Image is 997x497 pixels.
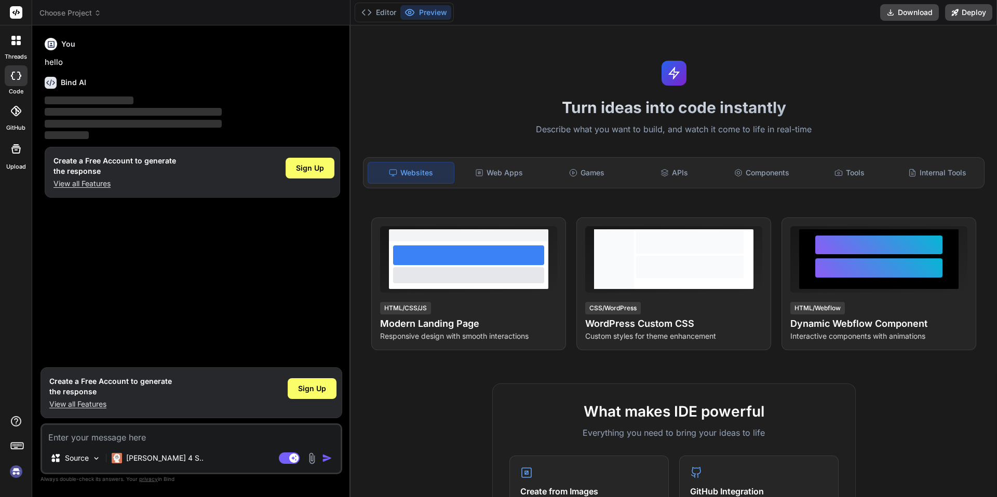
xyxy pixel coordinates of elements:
[45,131,89,139] span: ‌
[45,57,340,68] p: hello
[631,162,717,184] div: APIs
[509,401,839,422] h2: What makes IDE powerful
[45,108,222,116] span: ‌
[945,4,992,21] button: Deploy
[380,316,557,331] h4: Modern Landing Page
[719,162,805,184] div: Components
[112,453,122,463] img: Claude 4 Sonnet
[126,453,204,463] p: [PERSON_NAME] 4 S..
[322,453,332,463] img: icon
[509,426,839,439] p: Everything you need to bring your ideas to life
[49,376,172,397] h1: Create a Free Account to generate the response
[894,162,980,184] div: Internal Tools
[45,120,222,128] span: ‌
[9,87,23,96] label: code
[65,453,89,463] p: Source
[585,302,641,314] div: CSS/WordPress
[5,52,27,61] label: threads
[456,162,542,184] div: Web Apps
[357,5,400,20] button: Editor
[61,77,86,88] h6: Bind AI
[380,331,557,341] p: Responsive design with smooth interactions
[92,454,101,463] img: Pick Models
[585,331,762,341] p: Custom styles for theme enhancement
[53,156,176,176] h1: Create a Free Account to generate the response
[139,476,158,482] span: privacy
[790,302,845,314] div: HTML/Webflow
[39,8,101,18] span: Choose Project
[6,162,26,171] label: Upload
[7,463,25,480] img: signin
[368,162,454,184] div: Websites
[880,4,939,21] button: Download
[400,5,451,20] button: Preview
[296,163,324,173] span: Sign Up
[585,316,762,331] h4: WordPress Custom CSS
[61,39,75,49] h6: You
[357,123,991,136] p: Describe what you want to build, and watch it come to life in real-time
[45,96,133,104] span: ‌
[380,302,431,314] div: HTML/CSS/JS
[790,331,967,341] p: Interactive components with animations
[357,98,991,117] h1: Turn ideas into code instantly
[790,316,967,331] h4: Dynamic Webflow Component
[41,474,342,484] p: Always double-check its answers. Your in Bind
[49,399,172,409] p: View all Features
[298,383,326,394] span: Sign Up
[6,123,25,132] label: GitHub
[53,178,176,189] p: View all Features
[544,162,630,184] div: Games
[807,162,893,184] div: Tools
[306,452,318,464] img: attachment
